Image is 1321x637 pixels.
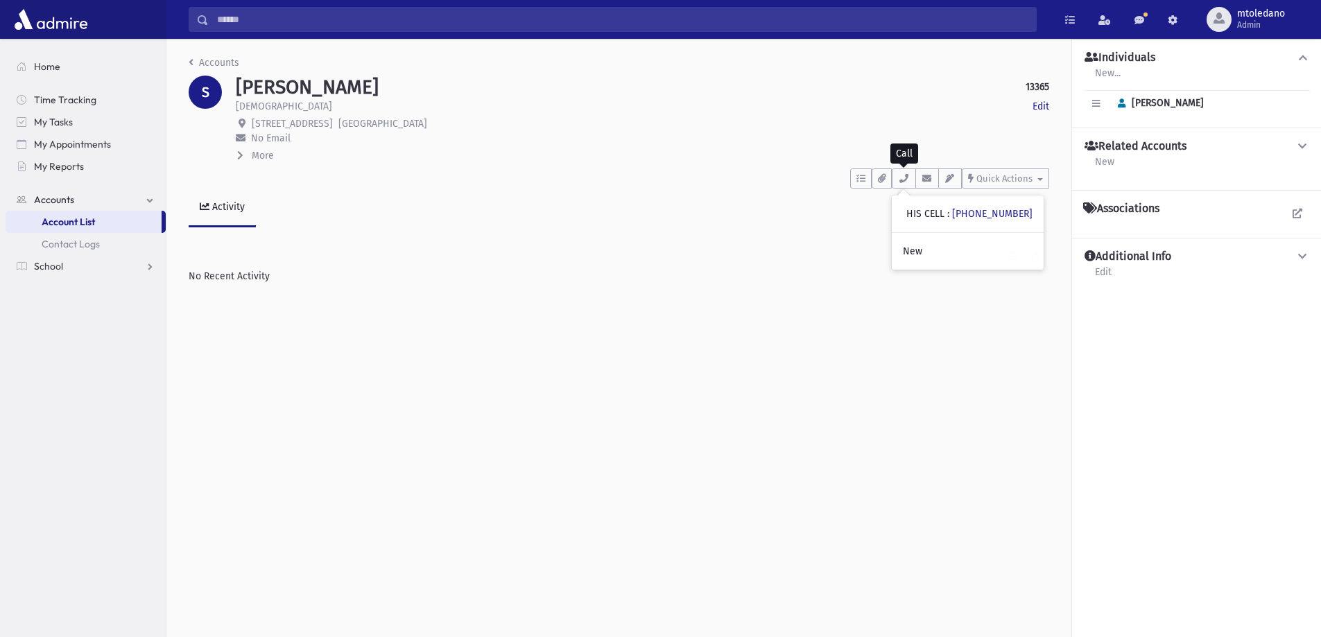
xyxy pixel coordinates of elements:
a: New [1094,154,1115,179]
img: AdmirePro [11,6,91,33]
button: Additional Info [1083,250,1310,264]
a: Time Tracking [6,89,166,111]
h1: [PERSON_NAME] [236,76,379,99]
a: Accounts [189,57,239,69]
button: Individuals [1083,51,1310,65]
h4: Additional Info [1085,250,1171,264]
span: mtoledano [1237,8,1285,19]
span: [STREET_ADDRESS] [252,118,333,130]
a: My Appointments [6,133,166,155]
div: Call [890,143,918,164]
h4: Associations [1083,202,1159,216]
span: School [34,260,63,272]
span: [PERSON_NAME] [1112,97,1204,109]
a: Contact Logs [6,233,166,255]
span: No Email [251,132,291,144]
a: Accounts [6,189,166,211]
span: My Tasks [34,116,73,128]
button: Related Accounts [1083,139,1310,154]
a: My Reports [6,155,166,177]
a: Activity [189,189,256,227]
span: : [947,208,949,220]
span: Accounts [34,193,74,206]
div: HIS CELL [906,207,1033,221]
a: New... [1094,65,1121,90]
p: [DEMOGRAPHIC_DATA] [236,99,332,114]
button: More [236,148,275,163]
a: My Tasks [6,111,166,133]
span: Admin [1237,19,1285,30]
strong: 13365 [1026,80,1049,94]
a: Edit [1033,99,1049,114]
input: Search [209,7,1036,32]
span: Quick Actions [976,173,1033,184]
a: School [6,255,166,277]
h4: Related Accounts [1085,139,1186,154]
a: Edit [1094,264,1112,289]
span: More [252,150,274,162]
span: My Reports [34,160,84,173]
a: [PHONE_NUMBER] [952,208,1033,220]
span: Account List [42,216,95,228]
nav: breadcrumb [189,55,239,76]
div: S [189,76,222,109]
a: New [892,238,1044,264]
span: My Appointments [34,138,111,150]
span: No Recent Activity [189,270,270,282]
div: Activity [209,201,245,213]
h4: Individuals [1085,51,1155,65]
span: Time Tracking [34,94,96,106]
span: Contact Logs [42,238,100,250]
a: Home [6,55,166,78]
span: Home [34,60,60,73]
button: Quick Actions [962,168,1049,189]
a: Account List [6,211,162,233]
span: [GEOGRAPHIC_DATA] [338,118,427,130]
